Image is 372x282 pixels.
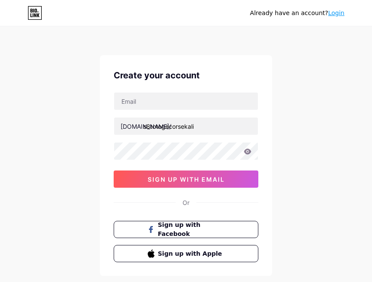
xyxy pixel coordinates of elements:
[183,198,189,207] div: Or
[328,9,344,16] a: Login
[114,221,258,238] button: Sign up with Facebook
[158,249,225,258] span: Sign up with Apple
[114,93,258,110] input: Email
[148,176,225,183] span: sign up with email
[158,220,225,239] span: Sign up with Facebook
[114,69,258,82] div: Create your account
[121,122,171,131] div: [DOMAIN_NAME]/
[114,118,258,135] input: username
[250,9,344,18] div: Already have an account?
[114,245,258,262] button: Sign up with Apple
[114,170,258,188] button: sign up with email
